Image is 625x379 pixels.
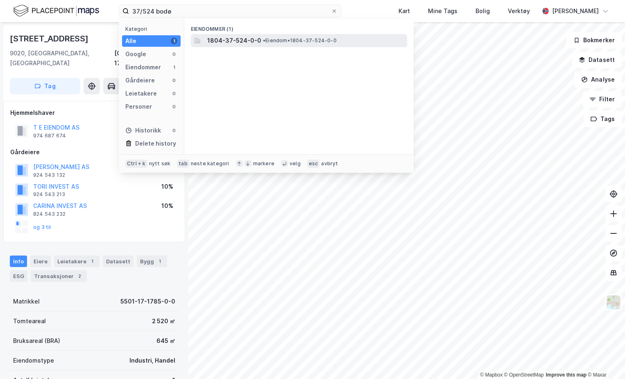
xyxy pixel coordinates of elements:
div: 5501-17-1785-0-0 [120,297,175,306]
div: Personer [125,102,152,112]
div: Bruksareal (BRA) [13,336,60,346]
div: Matrikkel [13,297,40,306]
div: neste kategori [191,160,229,167]
div: 924 543 213 [33,191,65,198]
div: Leietakere [54,256,100,267]
img: Z [606,295,621,310]
div: 0 [171,90,177,97]
div: Delete history [135,139,176,148]
div: [GEOGRAPHIC_DATA], 17/1785 [114,48,179,68]
button: Filter [582,91,622,107]
button: Tag [10,78,80,94]
div: tab [177,160,189,168]
button: Datasett [572,52,622,68]
a: OpenStreetMap [504,372,544,378]
div: Hjemmelshaver [10,108,178,118]
div: 0 [171,77,177,84]
button: Bokmerker [566,32,622,48]
div: ESG [10,270,27,282]
div: Eiere [30,256,51,267]
div: Kontrollprogram for chat [584,340,625,379]
button: Tags [584,111,622,127]
div: markere [253,160,274,167]
div: Gårdeiere [10,147,178,157]
div: Verktøy [508,6,530,16]
div: 2 [75,272,84,280]
span: • [263,37,265,43]
div: Transaksjoner [31,270,87,282]
img: logo.f888ab2527a4732fd821a326f86c7f29.svg [13,4,99,18]
div: 10% [161,201,173,211]
div: Eiendommer (1) [184,19,414,34]
div: Info [10,256,27,267]
div: [STREET_ADDRESS] [10,32,90,45]
div: 0 [171,127,177,134]
div: Alle [125,36,136,46]
div: avbryt [321,160,338,167]
span: Eiendom • 1804-37-524-0-0 [263,37,337,44]
div: Eiendomstype [13,356,54,365]
div: Kart [399,6,410,16]
div: nytt søk [149,160,171,167]
span: 1804-37-524-0-0 [207,36,261,46]
div: 2 520 ㎡ [152,316,175,326]
div: Leietakere [125,89,157,98]
div: 924 543 132 [33,172,65,178]
div: Bygg [137,256,167,267]
div: 1 [156,257,164,265]
input: Søk på adresse, matrikkel, gårdeiere, leietakere eller personer [129,5,331,17]
a: Improve this map [546,372,587,378]
iframe: Chat Widget [584,340,625,379]
div: 1 [171,38,177,44]
div: esc [307,160,320,168]
div: 9020, [GEOGRAPHIC_DATA], [GEOGRAPHIC_DATA] [10,48,114,68]
a: Mapbox [480,372,503,378]
div: Historikk [125,126,161,135]
div: velg [290,160,301,167]
div: 10% [161,182,173,192]
div: Industri, Handel [129,356,175,365]
div: [PERSON_NAME] [552,6,599,16]
div: 0 [171,103,177,110]
div: Tomteareal [13,316,46,326]
div: 974 687 674 [33,132,66,139]
div: 824 543 232 [33,211,66,217]
div: Ctrl + k [125,160,147,168]
div: 1 [88,257,96,265]
div: Bolig [476,6,490,16]
div: Mine Tags [428,6,457,16]
div: Google [125,49,146,59]
button: Analyse [574,71,622,88]
div: Eiendommer [125,62,161,72]
div: 1 [171,64,177,71]
div: Kategori [125,26,181,32]
div: Datasett [103,256,134,267]
div: Gårdeiere [125,75,155,85]
div: 645 ㎡ [156,336,175,346]
div: 0 [171,51,177,57]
